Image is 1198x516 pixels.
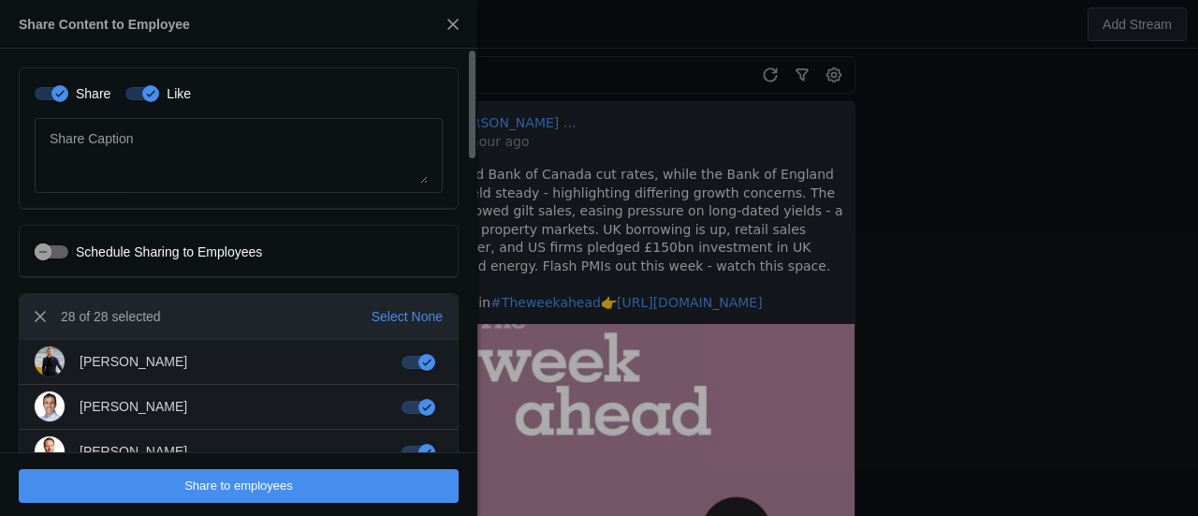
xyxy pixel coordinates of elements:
[35,436,65,466] img: cache
[80,352,187,371] div: [PERSON_NAME]
[35,346,65,376] img: cache
[184,477,293,495] span: Share to employees
[372,307,443,326] div: Select None
[68,84,110,103] label: Share
[159,84,191,103] label: Like
[50,127,134,150] mat-label: Share Caption
[68,243,262,261] label: Schedule Sharing to Employees
[35,391,65,421] img: cache
[61,307,161,326] div: 28 of 28 selected
[80,397,187,416] div: [PERSON_NAME]
[19,469,459,503] button: Share to employees
[19,15,190,34] div: Share Content to Employee
[80,442,187,461] div: [PERSON_NAME]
